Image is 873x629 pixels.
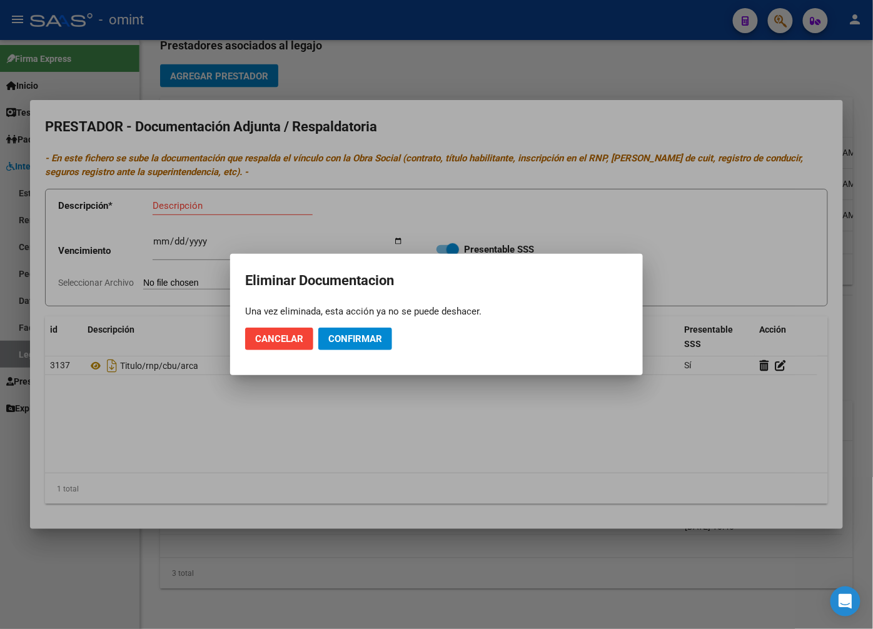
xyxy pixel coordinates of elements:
[245,305,628,318] div: Una vez eliminada, esta acción ya no se puede deshacer.
[318,328,392,350] button: Confirmar
[245,269,628,293] h2: Eliminar Documentacion
[255,333,303,345] span: Cancelar
[245,328,313,350] button: Cancelar
[328,333,382,345] span: Confirmar
[830,586,860,616] div: Open Intercom Messenger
